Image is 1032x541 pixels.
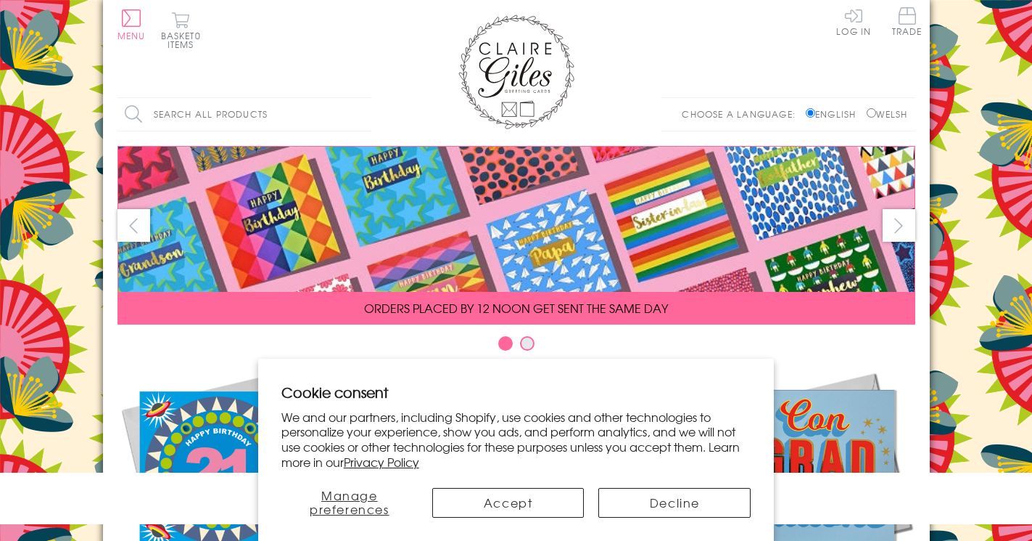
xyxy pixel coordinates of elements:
[310,487,389,518] span: Manage preferences
[168,29,201,51] span: 0 items
[281,382,751,402] h2: Cookie consent
[458,15,574,129] img: Claire Giles Greetings Cards
[117,9,146,40] button: Menu
[432,488,585,518] button: Accept
[117,335,915,358] div: Carousel Pagination
[806,108,815,118] input: English
[344,453,419,471] a: Privacy Policy
[357,98,371,131] input: Search
[117,209,150,242] button: prev
[883,209,915,242] button: next
[598,488,751,518] button: Decline
[498,336,513,351] button: Carousel Page 1 (Current Slide)
[867,107,908,121] label: Welsh
[281,488,418,518] button: Manage preferences
[682,107,803,121] p: Choose a language:
[117,98,371,131] input: Search all products
[161,12,201,49] button: Basket0 items
[892,7,922,36] span: Trade
[836,7,871,36] a: Log In
[364,299,668,317] span: ORDERS PLACED BY 12 NOON GET SENT THE SAME DAY
[520,336,534,351] button: Carousel Page 2
[892,7,922,38] a: Trade
[867,108,876,118] input: Welsh
[117,29,146,42] span: Menu
[281,410,751,470] p: We and our partners, including Shopify, use cookies and other technologies to personalize your ex...
[806,107,863,121] label: English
